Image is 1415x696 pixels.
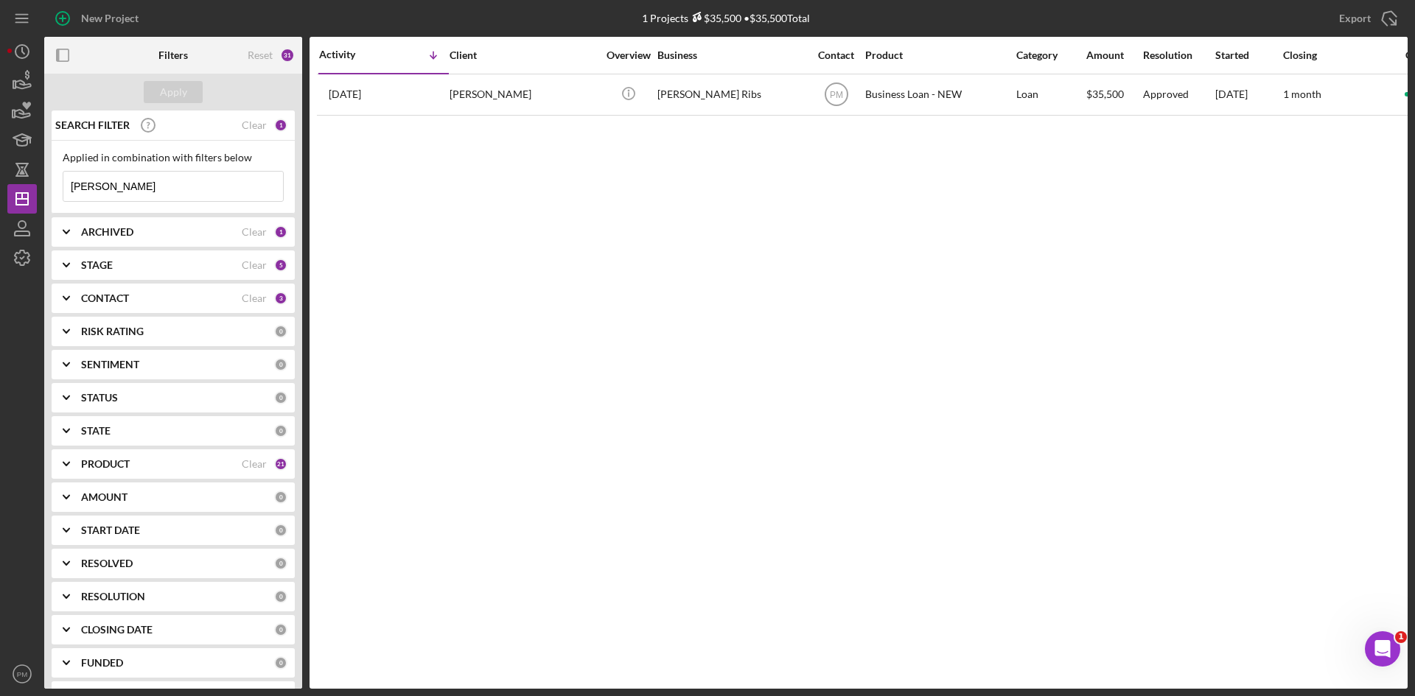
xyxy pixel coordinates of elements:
b: SENTIMENT [81,359,139,370]
b: PRODUCT [81,458,130,470]
b: SEARCH FILTER [55,119,130,131]
div: $35,500 [1086,75,1142,114]
button: New Project [44,4,153,33]
div: Export [1339,4,1371,33]
div: [PERSON_NAME] [450,75,597,114]
div: Clear [242,259,267,271]
b: ARCHIVED [81,226,133,238]
div: Resolution [1143,49,1214,61]
text: PM [17,670,27,678]
button: Export [1324,4,1408,33]
div: 21 [274,457,287,471]
div: Clear [242,458,267,470]
text: PM [830,90,843,100]
div: 1 Projects • $35,500 Total [642,12,810,24]
b: RESOLUTION [81,591,145,602]
b: START DATE [81,524,140,536]
b: FUNDED [81,657,123,669]
div: 0 [274,358,287,371]
b: RISK RATING [81,326,144,337]
div: Contact [808,49,864,61]
div: Closing [1283,49,1394,61]
div: [PERSON_NAME] Ribs [657,75,805,114]
div: Started [1215,49,1282,61]
time: 2025-09-30 12:19 [329,88,361,100]
button: Apply [144,81,203,103]
div: Clear [242,226,267,238]
div: 0 [274,590,287,603]
div: 0 [274,524,287,537]
div: 0 [274,656,287,669]
div: Applied in combination with filters below [63,152,284,164]
div: Business Loan - NEW [865,75,1013,114]
div: 0 [274,491,287,504]
div: Overview [601,49,656,61]
div: 0 [274,325,287,338]
b: STATUS [81,392,118,404]
div: 1 [274,225,287,239]
div: Client [450,49,597,61]
div: Clear [242,292,267,304]
div: 0 [274,424,287,437]
time: 1 month [1283,88,1321,100]
span: 1 [1395,631,1407,643]
b: Filters [158,49,188,61]
div: Category [1016,49,1085,61]
b: STATE [81,425,111,437]
div: Business [657,49,805,61]
div: Activity [319,49,384,60]
div: 0 [274,557,287,570]
div: Clear [242,119,267,131]
b: RESOLVED [81,558,133,569]
div: New Project [81,4,139,33]
div: Loan [1016,75,1085,114]
div: 3 [274,292,287,305]
iframe: Intercom live chat [1365,631,1400,667]
div: 5 [274,259,287,272]
div: 31 [280,48,295,63]
div: 0 [274,623,287,636]
b: CLOSING DATE [81,624,153,636]
div: 1 [274,119,287,132]
button: PM [7,659,37,689]
div: Approved [1143,88,1189,100]
div: Apply [160,81,187,103]
div: Product [865,49,1013,61]
b: AMOUNT [81,491,127,503]
div: [DATE] [1215,75,1282,114]
div: 0 [274,391,287,404]
div: $35,500 [688,12,741,24]
b: CONTACT [81,292,129,304]
div: Amount [1086,49,1142,61]
div: Reset [248,49,273,61]
b: STAGE [81,259,113,271]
